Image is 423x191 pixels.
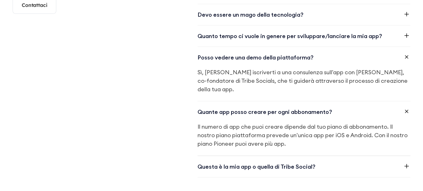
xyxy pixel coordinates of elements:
font: Quanto tempo ci vuole in genere per sviluppare/lanciare la mia app? [198,32,382,40]
font: Sì, [PERSON_NAME] iscriverti a una consulenza sull'app con [PERSON_NAME], co-fondatore di Tribe S... [198,69,408,93]
font: Quante app posso creare per ogni abbonamento? [198,108,332,115]
font: Contattaci [22,2,47,8]
font: Questa è la mia app o quella di Tribe Social? [198,163,315,170]
font: Devo essere un mago della tecnologia? [198,11,303,18]
font: Il numero di app che puoi creare dipende dal tuo piano di abbonamento. Il nostro piano piattaform... [198,123,408,147]
font: Posso vedere una demo della piattaforma? [198,54,314,61]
